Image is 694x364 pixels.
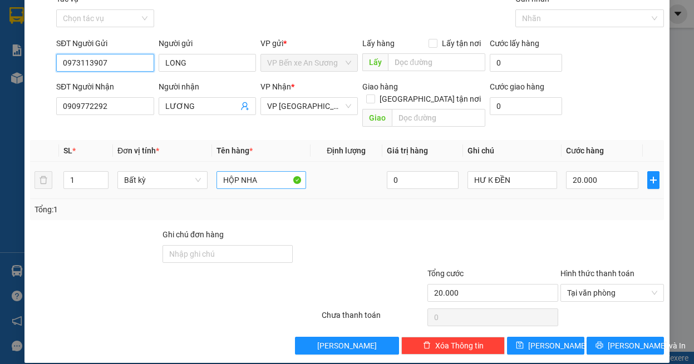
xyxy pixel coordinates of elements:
input: VD: Bàn, Ghế [216,171,306,189]
span: VP Nhận [260,82,291,91]
span: [PERSON_NAME] [317,340,377,352]
button: delete [35,171,52,189]
input: Dọc đường [388,53,485,71]
span: VP Tây Ninh [267,98,351,114]
label: Ghi chú đơn hàng [163,230,224,239]
span: Lấy tận nơi [437,37,485,49]
th: Ghi chú [463,140,562,162]
span: Tổng cước [427,269,464,278]
button: [PERSON_NAME] [295,337,399,355]
div: Tổng: 1 [35,203,269,216]
span: Xóa Thông tin [435,340,484,352]
span: Lấy [362,53,388,71]
div: SĐT Người Gửi [56,37,154,49]
label: Cước giao hàng [490,82,544,91]
input: 0 [387,171,459,189]
input: Cước giao hàng [490,97,562,115]
span: save [516,341,524,350]
span: [GEOGRAPHIC_DATA] tận nơi [375,93,485,105]
label: Cước lấy hàng [490,39,539,48]
button: plus [647,171,660,189]
span: Giao hàng [362,82,398,91]
span: Đơn vị tính [117,146,159,155]
span: Giao [362,109,392,127]
button: save[PERSON_NAME] [507,337,584,355]
span: user-add [240,102,249,111]
span: plus [648,176,659,185]
input: Ghi chú đơn hàng [163,245,293,263]
label: Hình thức thanh toán [560,269,634,278]
span: Lấy hàng [362,39,395,48]
input: Cước lấy hàng [490,54,562,72]
span: Định lượng [327,146,366,155]
button: deleteXóa Thông tin [401,337,505,355]
span: Bất kỳ [124,172,200,188]
div: VP gửi [260,37,358,49]
span: delete [423,341,431,350]
span: [PERSON_NAME] và In [608,340,686,352]
input: Dọc đường [392,109,485,127]
div: Người nhận [159,81,256,93]
input: Ghi Chú [467,171,557,189]
span: [PERSON_NAME] [528,340,588,352]
span: Tại văn phòng [567,285,658,301]
span: Tên hàng [216,146,253,155]
span: printer [595,341,603,350]
button: printer[PERSON_NAME] và In [587,337,664,355]
div: Người gửi [159,37,256,49]
div: Chưa thanh toán [321,309,427,328]
span: Giá trị hàng [387,146,428,155]
span: VP Bến xe An Sương [267,54,351,71]
div: SĐT Người Nhận [56,81,154,93]
span: SL [63,146,72,155]
span: Cước hàng [566,146,604,155]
